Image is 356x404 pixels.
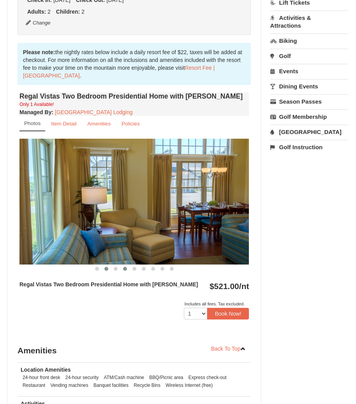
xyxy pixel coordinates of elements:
span: Managed By [19,109,51,115]
small: Item Detail [51,121,76,127]
li: Express check-out [187,374,229,381]
h4: Regal Vistas Two Bedroom Presidential Home with [PERSON_NAME] [19,92,249,100]
strong: Adults: [27,9,46,15]
li: Banquet facilities [92,381,130,389]
a: Photos [19,116,45,131]
small: Amenities [87,121,111,127]
li: Recycle Bins [132,381,162,389]
strong: Children: [56,9,80,15]
strong: $521.00 [210,282,249,291]
li: Vending machines [48,381,90,389]
a: Back To Top [206,343,251,355]
small: Photos [24,120,41,126]
a: Item Detail [46,116,81,131]
a: [GEOGRAPHIC_DATA] [270,125,348,139]
span: 2 [81,9,85,15]
img: 18876286-48-7d589513.jpg [19,139,249,265]
a: Events [270,64,348,78]
a: Golf Membership [270,109,348,124]
h3: Amenities [18,343,251,358]
strong: : [19,109,53,115]
strong: Location Amenities [21,367,71,373]
li: 24-hour front desk [21,374,62,381]
small: Policies [122,121,140,127]
a: [GEOGRAPHIC_DATA] Lodging [55,109,132,115]
button: Change [25,19,51,27]
span: 2 [48,9,51,15]
a: Activities & Attractions [270,11,348,33]
a: Golf [270,49,348,63]
a: Season Passes [270,94,348,109]
strong: Please note: [23,49,55,55]
small: Only 1 Available! [19,102,54,107]
a: Biking [270,34,348,48]
a: Policies [116,116,145,131]
span: /nt [239,282,249,291]
strong: Regal Vistas Two Bedroom Presidential Home with [PERSON_NAME] [19,281,198,288]
li: BBQ/Picnic area [147,374,185,381]
li: Restaurant [21,381,47,389]
a: Dining Events [270,79,348,94]
li: 24-hour security [63,374,100,381]
li: ATM/Cash machine [102,374,146,381]
div: the nightly rates below include a daily resort fee of $22, taxes will be added at checkout. For m... [18,43,251,85]
a: Amenities [82,116,116,131]
li: Wireless Internet (free) [164,381,215,389]
a: Golf Instruction [270,140,348,154]
button: Book Now! [207,308,249,319]
div: Includes all fees. Tax excluded. [19,300,249,308]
